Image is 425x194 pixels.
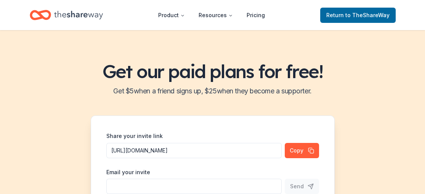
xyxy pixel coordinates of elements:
[241,8,271,23] a: Pricing
[9,85,416,97] h2: Get $ 5 when a friend signs up, $ 25 when they become a supporter.
[326,11,390,20] span: Return
[30,6,103,24] a: Home
[192,8,239,23] button: Resources
[285,143,319,158] button: Copy
[106,132,163,140] label: Share your invite link
[345,12,390,18] span: to TheShareWay
[152,6,271,24] nav: Main
[106,168,150,176] label: Email your invite
[152,8,191,23] button: Product
[9,61,416,82] h1: Get our paid plans for free!
[320,8,396,23] a: Returnto TheShareWay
